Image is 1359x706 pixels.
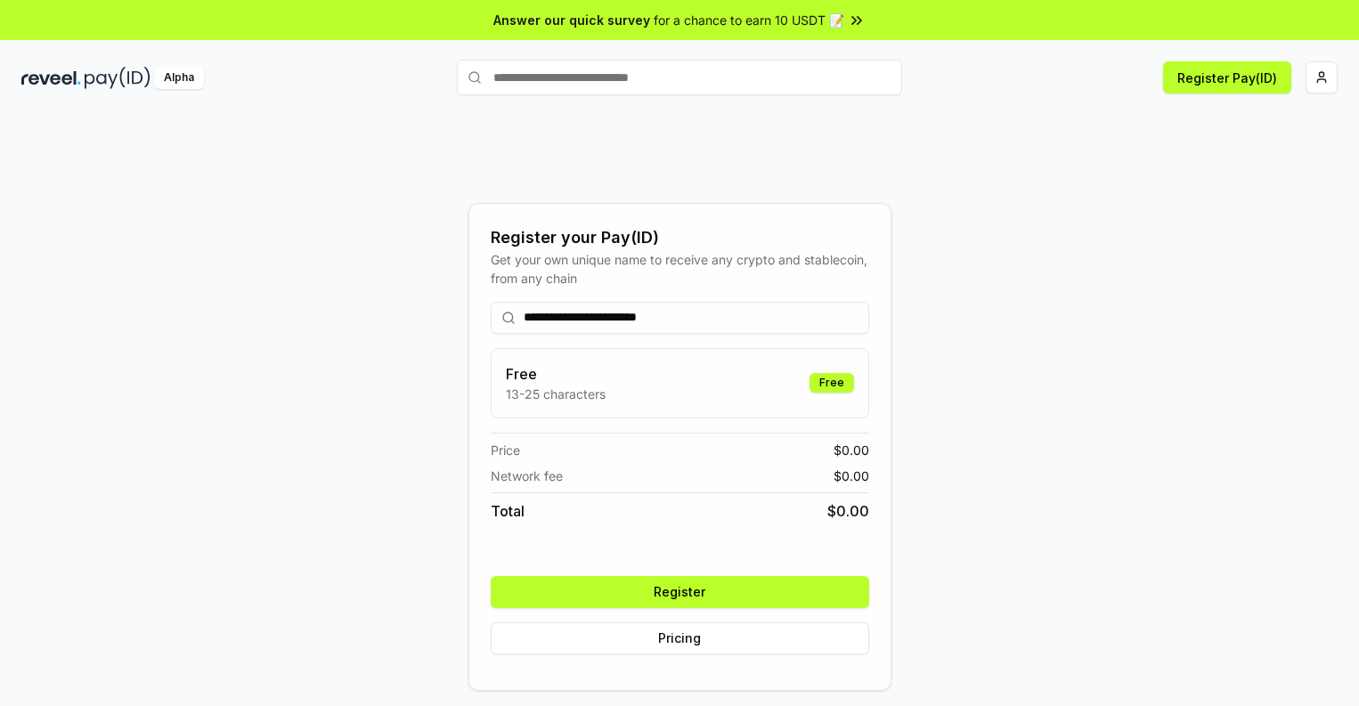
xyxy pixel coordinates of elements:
[654,11,844,29] span: for a chance to earn 10 USDT 📝
[491,500,525,522] span: Total
[1163,61,1291,93] button: Register Pay(ID)
[154,67,204,89] div: Alpha
[834,441,869,459] span: $ 0.00
[810,373,854,393] div: Free
[493,11,650,29] span: Answer our quick survey
[491,576,869,608] button: Register
[491,250,869,288] div: Get your own unique name to receive any crypto and stablecoin, from any chain
[834,467,869,485] span: $ 0.00
[506,385,606,403] p: 13-25 characters
[85,67,151,89] img: pay_id
[491,225,869,250] div: Register your Pay(ID)
[491,467,563,485] span: Network fee
[506,363,606,385] h3: Free
[491,622,869,654] button: Pricing
[491,441,520,459] span: Price
[21,67,81,89] img: reveel_dark
[827,500,869,522] span: $ 0.00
